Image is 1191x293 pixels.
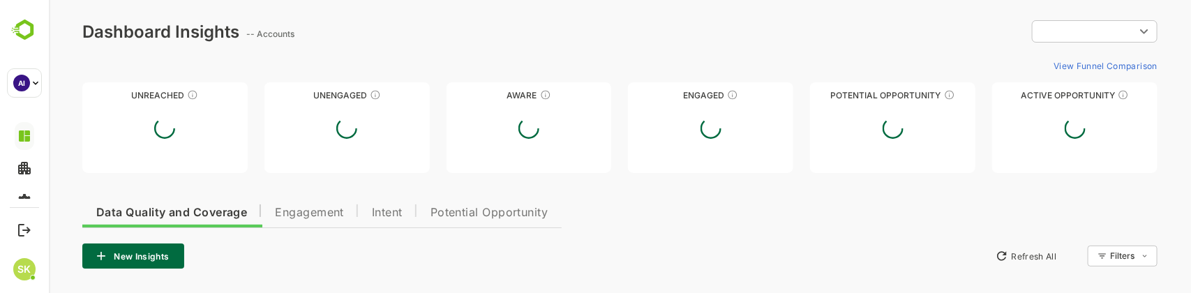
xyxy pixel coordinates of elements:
img: BambooboxLogoMark.f1c84d78b4c51b1a7b5f700c9845e183.svg [7,17,43,43]
div: Engaged [579,90,744,100]
div: These accounts have not shown enough engagement and need nurturing [321,89,332,100]
button: View Funnel Comparison [999,54,1109,77]
div: Active Opportunity [943,90,1109,100]
div: Potential Opportunity [761,90,927,100]
div: These accounts have just entered the buying cycle and need further nurturing [491,89,502,100]
span: Potential Opportunity [382,207,500,218]
span: Engagement [226,207,295,218]
div: These accounts are warm, further nurturing would qualify them to MQAs [678,89,689,100]
div: Filters [1061,250,1086,261]
div: These accounts have not been engaged with for a defined time period [138,89,149,100]
div: SK [13,258,36,280]
div: Aware [398,90,563,100]
button: Refresh All [941,245,1014,267]
button: Logout [15,220,33,239]
span: Data Quality and Coverage [47,207,198,218]
div: AI [13,75,30,91]
div: These accounts have open opportunities which might be at any of the Sales Stages [1069,89,1080,100]
div: Filters [1060,243,1109,269]
button: New Insights [33,243,135,269]
div: Unengaged [216,90,381,100]
div: Dashboard Insights [33,22,190,42]
ag: -- Accounts [197,29,250,39]
div: ​ [983,19,1109,44]
div: Unreached [33,90,199,100]
div: These accounts are MQAs and can be passed on to Inside Sales [895,89,906,100]
span: Intent [323,207,354,218]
